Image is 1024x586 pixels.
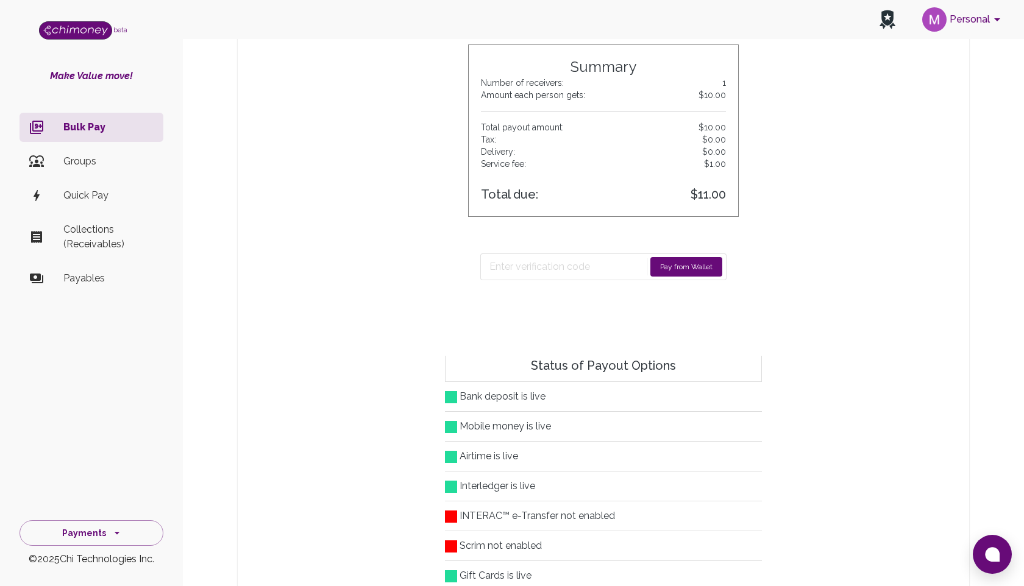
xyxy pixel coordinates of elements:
[650,257,722,277] button: Pay from Wallet
[494,450,518,462] span: is live
[481,158,726,170] p: Service fee:
[445,356,762,382] h6: Status of Payout Options
[445,420,551,432] span: Mobile money
[507,570,532,581] span: is live
[63,222,154,252] p: Collections (Receivables)
[39,21,112,40] img: Logo
[699,89,726,101] span: $10.00
[702,133,726,146] span: $0.00
[445,540,542,551] span: Scrim
[481,185,726,204] h6: Total due:
[20,520,163,546] button: Payments
[704,158,726,170] span: $1.00
[973,535,1012,574] button: Open chat window
[445,570,532,581] span: Gift Cards
[691,185,726,204] span: $11.00
[722,77,726,89] span: 1
[113,26,127,34] span: beta
[922,7,947,32] img: avatar
[521,390,546,402] span: is live
[488,540,542,551] span: not enabled
[489,257,645,277] input: Enter verification code
[63,271,154,286] p: Payables
[63,188,154,203] p: Quick Pay
[445,390,546,402] span: Bank deposit
[481,57,726,77] h5: Summary
[917,4,1009,35] button: account of current user
[481,133,726,146] p: Tax:
[481,89,726,101] p: Amount each person gets:
[481,77,726,89] p: Number of receivers:
[481,121,726,133] p: Total payout amount:
[527,420,551,432] span: is live
[63,154,154,169] p: Groups
[63,120,154,135] p: Bulk Pay
[511,480,535,492] span: is live
[699,121,726,133] span: $10.00
[445,450,518,462] span: Airtime
[481,146,726,158] p: Delivery:
[445,480,535,492] span: Interledger
[561,510,615,521] span: not enabled
[445,510,615,521] span: INTERAC™ e-Transfer
[702,146,726,158] span: $0.00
